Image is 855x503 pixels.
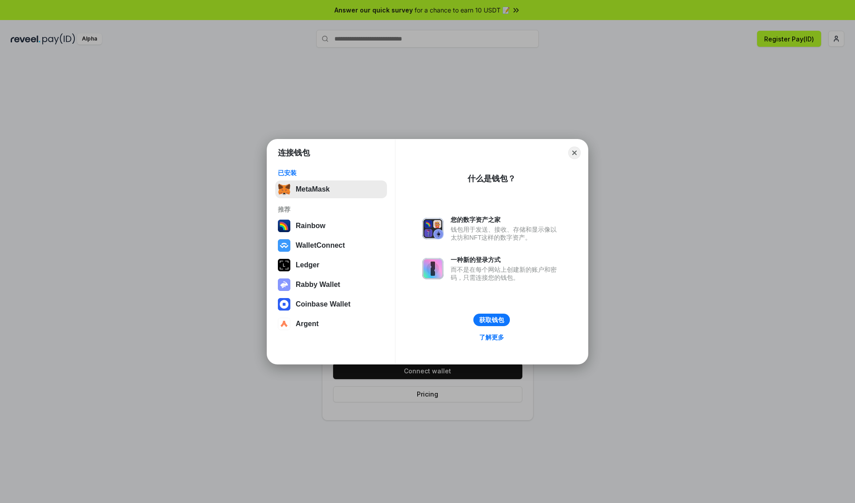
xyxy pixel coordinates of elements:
[275,256,387,274] button: Ledger
[296,320,319,328] div: Argent
[275,276,387,294] button: Rabby Wallet
[473,314,510,326] button: 获取钱包
[468,173,516,184] div: 什么是钱包？
[278,259,290,271] img: svg+xml,%3Csvg%20xmlns%3D%22http%3A%2F%2Fwww.w3.org%2F2000%2Fsvg%22%20width%3D%2228%22%20height%3...
[278,220,290,232] img: svg+xml,%3Csvg%20width%3D%22120%22%20height%3D%22120%22%20viewBox%3D%220%200%20120%20120%22%20fil...
[296,281,340,289] div: Rabby Wallet
[296,261,319,269] div: Ledger
[278,298,290,311] img: svg+xml,%3Csvg%20width%3D%2228%22%20height%3D%2228%22%20viewBox%3D%220%200%2028%2028%22%20fill%3D...
[568,147,581,159] button: Close
[451,225,561,241] div: 钱包用于发送、接收、存储和显示像以太坊和NFT这样的数字资产。
[275,180,387,198] button: MetaMask
[278,318,290,330] img: svg+xml,%3Csvg%20width%3D%2228%22%20height%3D%2228%22%20viewBox%3D%220%200%2028%2028%22%20fill%3D...
[296,222,326,230] div: Rainbow
[275,217,387,235] button: Rainbow
[275,295,387,313] button: Coinbase Wallet
[451,266,561,282] div: 而不是在每个网站上创建新的账户和密码，只需连接您的钱包。
[451,216,561,224] div: 您的数字资产之家
[278,169,384,177] div: 已安装
[451,256,561,264] div: 一种新的登录方式
[278,205,384,213] div: 推荐
[422,218,444,239] img: svg+xml,%3Csvg%20xmlns%3D%22http%3A%2F%2Fwww.w3.org%2F2000%2Fsvg%22%20fill%3D%22none%22%20viewBox...
[296,241,345,249] div: WalletConnect
[296,185,330,193] div: MetaMask
[296,300,350,308] div: Coinbase Wallet
[275,237,387,254] button: WalletConnect
[479,316,504,324] div: 获取钱包
[275,315,387,333] button: Argent
[278,239,290,252] img: svg+xml,%3Csvg%20width%3D%2228%22%20height%3D%2228%22%20viewBox%3D%220%200%2028%2028%22%20fill%3D...
[422,258,444,279] img: svg+xml,%3Csvg%20xmlns%3D%22http%3A%2F%2Fwww.w3.org%2F2000%2Fsvg%22%20fill%3D%22none%22%20viewBox...
[474,331,509,343] a: 了解更多
[278,147,310,158] h1: 连接钱包
[479,333,504,341] div: 了解更多
[278,183,290,196] img: svg+xml,%3Csvg%20fill%3D%22none%22%20height%3D%2233%22%20viewBox%3D%220%200%2035%2033%22%20width%...
[278,278,290,291] img: svg+xml,%3Csvg%20xmlns%3D%22http%3A%2F%2Fwww.w3.org%2F2000%2Fsvg%22%20fill%3D%22none%22%20viewBox...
